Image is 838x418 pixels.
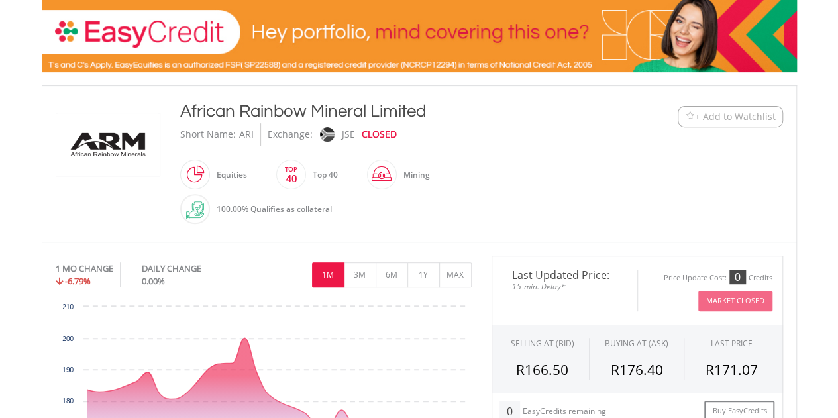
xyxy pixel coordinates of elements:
[344,262,376,287] button: 3M
[695,110,776,123] span: + Add to Watchlist
[502,280,627,293] span: 15-min. Delay*
[664,273,727,283] div: Price Update Cost:
[312,262,344,287] button: 1M
[319,127,334,142] img: jse.png
[605,338,668,349] span: BUYING AT (ASK)
[306,159,338,191] div: Top 40
[56,262,113,275] div: 1 MO CHANGE
[217,203,332,215] span: 100.00% Qualifies as collateral
[729,270,746,284] div: 0
[439,262,472,287] button: MAX
[610,360,662,379] span: R176.40
[749,273,772,283] div: Credits
[180,123,236,146] div: Short Name:
[239,123,254,146] div: ARI
[523,407,606,418] div: EasyCredits remaining
[698,291,772,311] button: Market Closed
[711,338,753,349] div: LAST PRICE
[62,335,74,342] text: 200
[186,201,204,219] img: collateral-qualifying-green.svg
[678,106,783,127] button: Watchlist + Add to Watchlist
[142,262,246,275] div: DAILY CHANGE
[510,338,574,349] div: SELLING AT (BID)
[65,275,91,287] span: -6.79%
[62,397,74,405] text: 180
[58,113,158,176] img: EQU.ZA.ARI.png
[502,270,627,280] span: Last Updated Price:
[516,360,568,379] span: R166.50
[685,111,695,121] img: Watchlist
[180,99,596,123] div: African Rainbow Mineral Limited
[397,159,430,191] div: Mining
[407,262,440,287] button: 1Y
[362,123,397,146] div: CLOSED
[376,262,408,287] button: 6M
[62,366,74,374] text: 190
[142,275,165,287] span: 0.00%
[62,303,74,311] text: 210
[342,123,355,146] div: JSE
[268,123,313,146] div: Exchange:
[210,159,247,191] div: Equities
[706,360,758,379] span: R171.07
